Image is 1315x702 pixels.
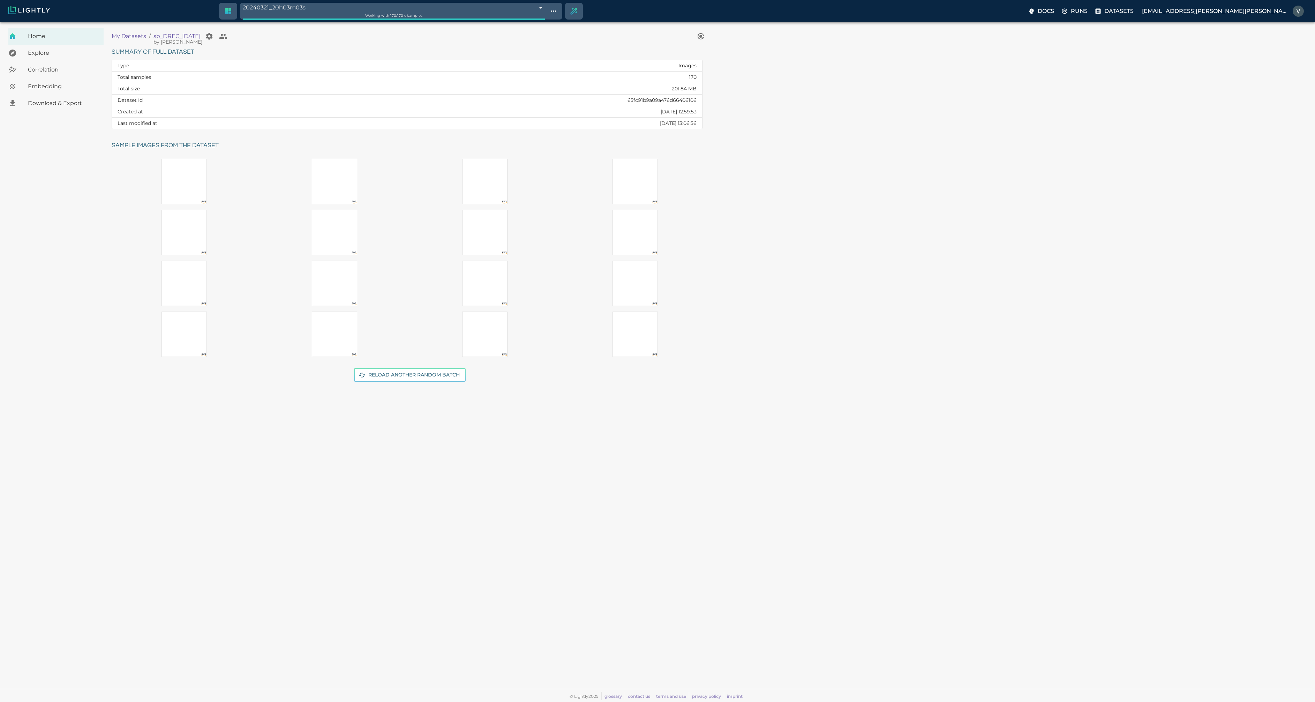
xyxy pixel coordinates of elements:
[112,29,694,43] nav: breadcrumb
[8,45,104,61] a: Explore
[153,32,201,40] a: sb_DREC_[DATE]
[727,694,743,699] a: imprint
[112,60,702,129] table: dataset summary
[112,32,146,40] a: My Datasets
[570,694,599,699] span: © Lightly 2025
[153,32,201,40] p: sb_DREC_2024-03-14
[354,368,466,382] button: Reload another random batch
[28,82,98,91] span: Embedding
[548,5,559,17] button: Show tag tree
[365,13,422,18] span: Working with 170 / 170 of samples
[112,60,341,72] th: Type
[216,29,230,43] button: Collaborate on your dataset
[565,3,582,20] div: Create selection
[112,140,708,151] h6: Sample images from the dataset
[112,95,341,106] th: Dataset Id
[112,83,341,95] th: Total size
[8,95,104,112] a: Download & Export
[1071,7,1088,15] p: Runs
[149,32,151,40] li: /
[1093,5,1136,17] label: Datasets
[112,118,341,129] th: Last modified at
[1142,7,1290,15] p: [EMAIL_ADDRESS][PERSON_NAME][PERSON_NAME][DOMAIN_NAME]
[28,66,98,74] span: Correlation
[656,694,686,699] a: terms and use
[1104,7,1134,15] p: Datasets
[202,29,216,43] button: Manage your dataset
[8,78,104,95] a: Embedding
[28,49,98,57] span: Explore
[8,28,104,45] a: Home
[604,694,622,699] a: glossary
[28,32,98,40] span: Home
[694,29,708,43] button: View worker run detail
[341,72,702,83] td: 170
[243,3,545,12] div: 20240321_20h03m03s
[1139,3,1307,19] label: [EMAIL_ADDRESS][PERSON_NAME][PERSON_NAME][DOMAIN_NAME]Varun Gadre
[341,118,702,129] td: [DATE] 13:06:56
[341,106,702,118] td: [DATE] 12:59:53
[1060,5,1090,17] label: Runs
[8,61,104,78] a: Correlation
[341,60,702,72] td: Images
[1293,6,1304,17] img: Varun Gadre
[692,694,721,699] a: privacy policy
[8,28,104,112] nav: explore, analyze, sample, metadata, embedding, correlations label, download your dataset
[1038,7,1054,15] p: Docs
[1027,5,1057,17] label: Docs
[220,3,236,20] a: Switch to crop dataset
[112,72,341,83] th: Total samples
[628,694,650,699] a: contact us
[153,38,202,45] span: Sarthak Mahajan (Aigen)
[28,99,98,107] span: Download & Export
[112,47,702,58] h6: Summary of full dataset
[341,83,702,95] td: 201.84 MB
[8,6,50,14] img: Lightly
[341,95,702,106] td: 65fc91b9a09a476d66406106
[112,106,341,118] th: Created at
